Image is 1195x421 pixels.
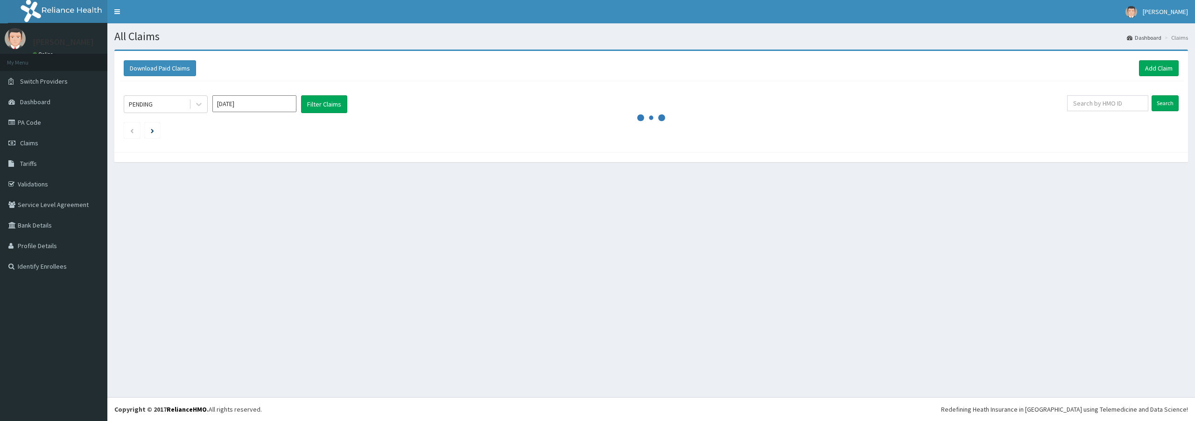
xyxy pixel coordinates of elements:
a: Previous page [130,126,134,135]
input: Search by HMO ID [1067,95,1148,111]
span: [PERSON_NAME] [1143,7,1188,16]
img: User Image [5,28,26,49]
a: RelianceHMO [167,405,207,414]
a: Dashboard [1127,34,1161,42]
li: Claims [1162,34,1188,42]
span: Tariffs [20,159,37,168]
span: Dashboard [20,98,50,106]
div: Redefining Heath Insurance in [GEOGRAPHIC_DATA] using Telemedicine and Data Science! [941,405,1188,414]
button: Download Paid Claims [124,60,196,76]
div: PENDING [129,100,153,109]
span: Switch Providers [20,77,68,86]
footer: All rights reserved. [107,397,1195,421]
button: Filter Claims [301,95,347,113]
input: Select Month and Year [212,95,296,112]
input: Search [1152,95,1179,111]
p: [PERSON_NAME] [33,38,94,46]
a: Next page [151,126,154,135]
svg: audio-loading [637,104,665,132]
strong: Copyright © 2017 . [114,405,209,414]
img: User Image [1125,6,1137,18]
h1: All Claims [114,30,1188,43]
a: Add Claim [1139,60,1179,76]
span: Claims [20,139,38,147]
a: Online [33,51,55,57]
